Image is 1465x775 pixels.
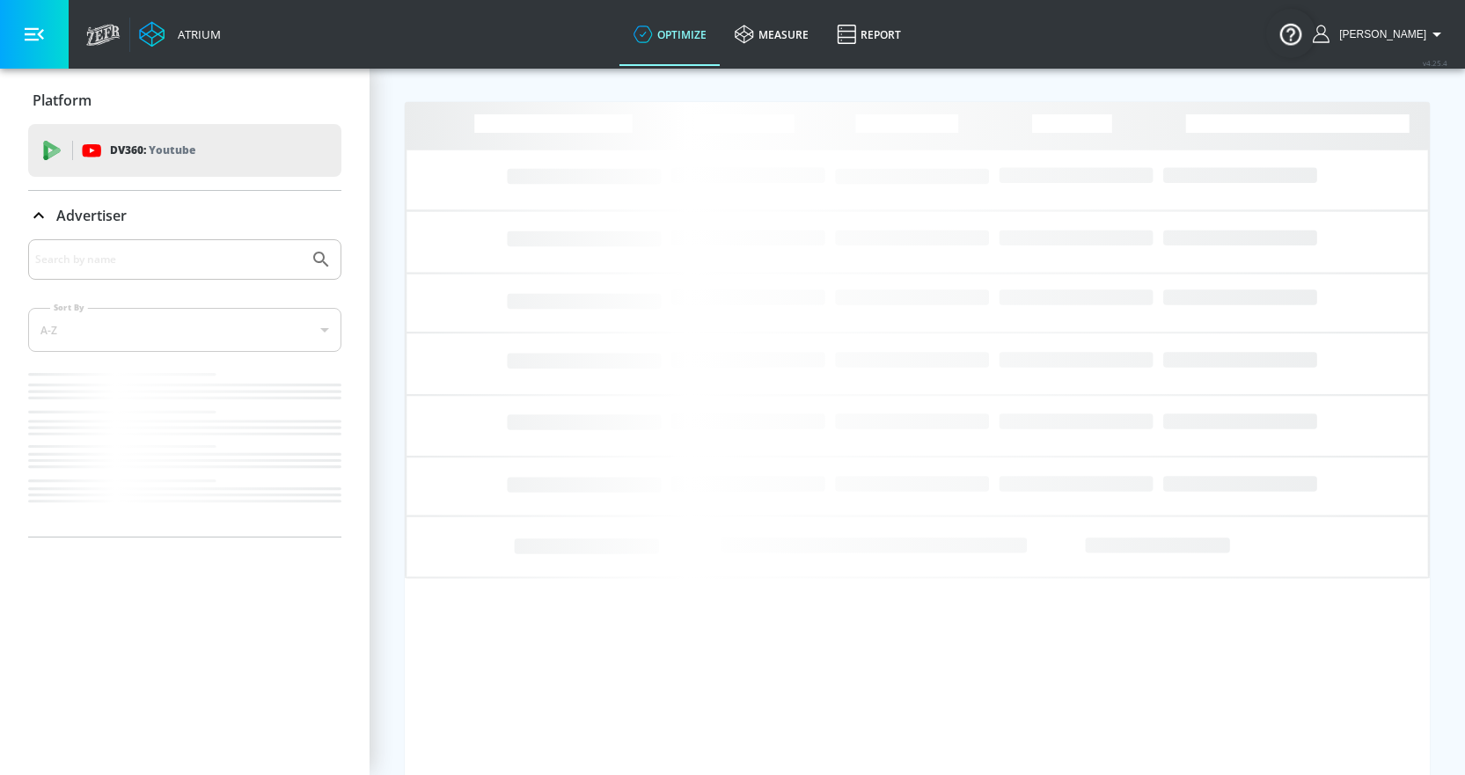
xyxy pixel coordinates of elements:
nav: list of Advertiser [28,366,341,537]
a: measure [721,3,823,66]
div: A-Z [28,308,341,352]
a: Report [823,3,915,66]
div: Atrium [171,26,221,42]
p: Youtube [149,141,195,159]
input: Search by name [35,248,302,271]
p: DV360: [110,141,195,160]
p: Platform [33,91,92,110]
div: Advertiser [28,191,341,240]
div: Platform [28,76,341,125]
label: Sort By [50,302,88,313]
span: login as: christopher.parsons@essencemediacom.com [1332,28,1426,40]
button: [PERSON_NAME] [1313,24,1447,45]
div: DV360: Youtube [28,124,341,177]
p: Advertiser [56,206,127,225]
a: optimize [619,3,721,66]
button: Open Resource Center [1266,9,1315,58]
a: Atrium [139,21,221,48]
div: Advertiser [28,239,341,537]
span: v 4.25.4 [1423,58,1447,68]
